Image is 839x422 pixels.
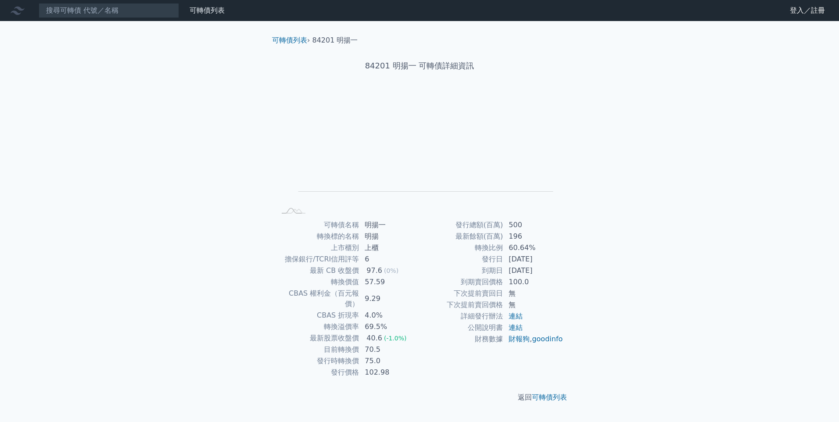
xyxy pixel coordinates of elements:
[509,312,523,320] a: 連結
[359,344,419,355] td: 70.5
[276,310,359,321] td: CBAS 折現率
[359,254,419,265] td: 6
[503,288,563,299] td: 無
[503,242,563,254] td: 60.64%
[276,367,359,378] td: 發行價格
[359,231,419,242] td: 明揚
[276,231,359,242] td: 轉換標的名稱
[359,288,419,310] td: 9.29
[419,311,503,322] td: 詳細發行辦法
[272,35,310,46] li: ›
[359,310,419,321] td: 4.0%
[783,4,832,18] a: 登入／註冊
[419,276,503,288] td: 到期賣回價格
[276,242,359,254] td: 上市櫃別
[419,242,503,254] td: 轉換比例
[384,267,398,274] span: (0%)
[276,276,359,288] td: 轉換價值
[419,231,503,242] td: 最新餘額(百萬)
[276,344,359,355] td: 目前轉換價
[419,322,503,333] td: 公開說明書
[419,333,503,345] td: 財務數據
[503,231,563,242] td: 196
[503,333,563,345] td: ,
[276,288,359,310] td: CBAS 權利金（百元報價）
[419,254,503,265] td: 發行日
[359,367,419,378] td: 102.98
[276,254,359,265] td: 擔保銀行/TCRI信用評等
[384,335,407,342] span: (-1.0%)
[509,335,530,343] a: 財報狗
[265,392,574,403] p: 返回
[365,265,384,276] div: 97.6
[503,265,563,276] td: [DATE]
[419,265,503,276] td: 到期日
[359,321,419,333] td: 69.5%
[359,242,419,254] td: 上櫃
[190,6,225,14] a: 可轉債列表
[276,355,359,367] td: 發行時轉換價
[419,299,503,311] td: 下次提前賣回價格
[503,254,563,265] td: [DATE]
[312,35,358,46] li: 84201 明揚一
[532,393,567,401] a: 可轉債列表
[276,219,359,231] td: 可轉債名稱
[265,60,574,72] h1: 84201 明揚一 可轉債詳細資訊
[359,219,419,231] td: 明揚一
[276,321,359,333] td: 轉換溢價率
[532,335,563,343] a: goodinfo
[419,219,503,231] td: 發行總額(百萬)
[503,219,563,231] td: 500
[359,355,419,367] td: 75.0
[419,288,503,299] td: 下次提前賣回日
[359,276,419,288] td: 57.59
[276,265,359,276] td: 最新 CB 收盤價
[503,299,563,311] td: 無
[365,333,384,343] div: 40.6
[272,36,307,44] a: 可轉債列表
[276,333,359,344] td: 最新股票收盤價
[39,3,179,18] input: 搜尋可轉債 代號／名稱
[503,276,563,288] td: 100.0
[509,323,523,332] a: 連結
[290,100,553,204] g: Chart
